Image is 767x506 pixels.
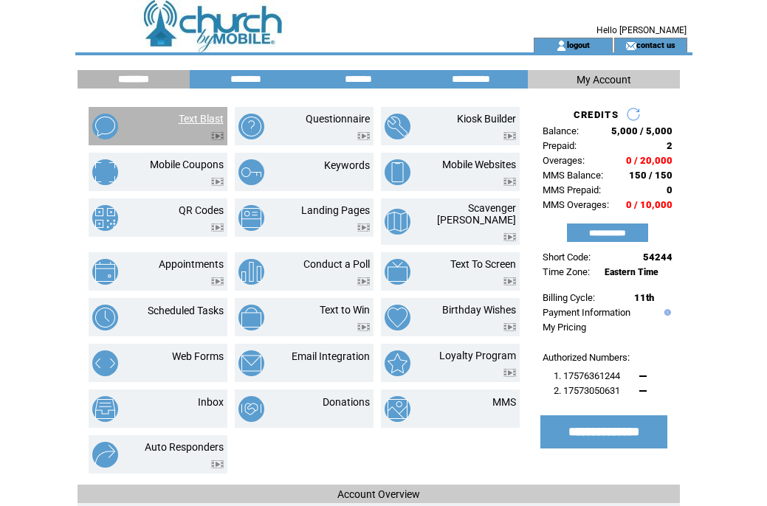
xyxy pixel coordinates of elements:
img: video.png [357,323,370,331]
img: loyalty-program.png [385,350,410,376]
img: contact_us_icon.gif [625,40,636,52]
img: video.png [503,277,516,285]
a: Payment Information [543,307,630,318]
img: video.png [211,277,224,285]
span: 2. 17573050631 [554,385,620,396]
a: Keywords [324,159,370,171]
img: text-blast.png [92,114,118,139]
img: scheduled-tasks.png [92,305,118,330]
img: video.png [211,132,224,140]
img: mms.png [385,396,410,422]
img: conduct-a-poll.png [238,259,264,285]
span: Hello [PERSON_NAME] [596,25,687,35]
a: Scavenger [PERSON_NAME] [437,202,516,226]
img: email-integration.png [238,350,264,376]
span: 150 / 150 [629,170,673,181]
span: Account Overview [337,488,420,500]
a: Auto Responders [145,441,224,453]
a: Text To Screen [450,258,516,270]
a: Web Forms [172,350,224,362]
span: Overages: [543,155,585,166]
a: Text Blast [179,113,224,125]
img: video.png [211,460,224,468]
span: 2 [667,140,673,151]
img: keywords.png [238,159,264,185]
img: appointments.png [92,259,118,285]
span: Prepaid: [543,140,577,151]
a: Scheduled Tasks [148,305,224,316]
img: qr-codes.png [92,205,118,231]
img: video.png [357,223,370,232]
img: kiosk-builder.png [385,114,410,139]
img: video.png [211,178,224,186]
img: help.gif [661,309,671,316]
img: video.png [503,178,516,186]
span: Eastern Time [605,267,658,277]
img: questionnaire.png [238,114,264,139]
a: Donations [323,396,370,408]
a: Mobile Websites [442,159,516,170]
img: video.png [357,277,370,285]
a: Inbox [198,396,224,408]
span: 0 [667,184,673,195]
img: mobile-websites.png [385,159,410,185]
span: 11th [634,292,654,303]
img: text-to-win.png [238,305,264,330]
img: video.png [211,223,224,232]
img: text-to-screen.png [385,259,410,285]
img: donations.png [238,396,264,422]
span: MMS Balance: [543,170,603,181]
span: 0 / 10,000 [626,199,673,210]
a: contact us [636,40,675,49]
a: Landing Pages [301,204,370,216]
img: inbox.png [92,396,118,422]
span: My Account [577,74,631,86]
span: Billing Cycle: [543,292,595,303]
img: birthday-wishes.png [385,305,410,330]
img: video.png [503,233,516,241]
img: video.png [503,369,516,377]
img: video.png [503,323,516,331]
span: MMS Overages: [543,199,609,210]
a: Email Integration [292,350,370,362]
span: MMS Prepaid: [543,184,601,195]
a: Conduct a Poll [303,258,370,270]
a: QR Codes [179,204,224,216]
a: Text to Win [320,304,370,316]
span: 5,000 / 5,000 [611,125,673,136]
img: web-forms.png [92,350,118,376]
span: Time Zone: [543,266,590,277]
a: Kiosk Builder [457,113,516,125]
span: 54244 [643,252,673,263]
a: Loyalty Program [439,350,516,361]
a: Mobile Coupons [150,159,224,170]
span: 1. 17576361244 [554,370,620,381]
a: Birthday Wishes [442,304,516,316]
a: MMS [492,396,516,408]
span: Balance: [543,125,579,136]
img: account_icon.gif [556,40,567,52]
img: auto-responders.png [92,442,118,468]
img: video.png [503,132,516,140]
a: logout [567,40,590,49]
a: Appointments [159,258,224,270]
img: video.png [357,132,370,140]
a: Questionnaire [306,113,370,125]
img: mobile-coupons.png [92,159,118,185]
img: scavenger-hunt.png [385,209,410,235]
span: Short Code: [543,252,591,263]
span: 0 / 20,000 [626,155,673,166]
span: CREDITS [574,109,619,120]
img: landing-pages.png [238,205,264,231]
a: My Pricing [543,322,586,333]
span: Authorized Numbers: [543,352,630,363]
